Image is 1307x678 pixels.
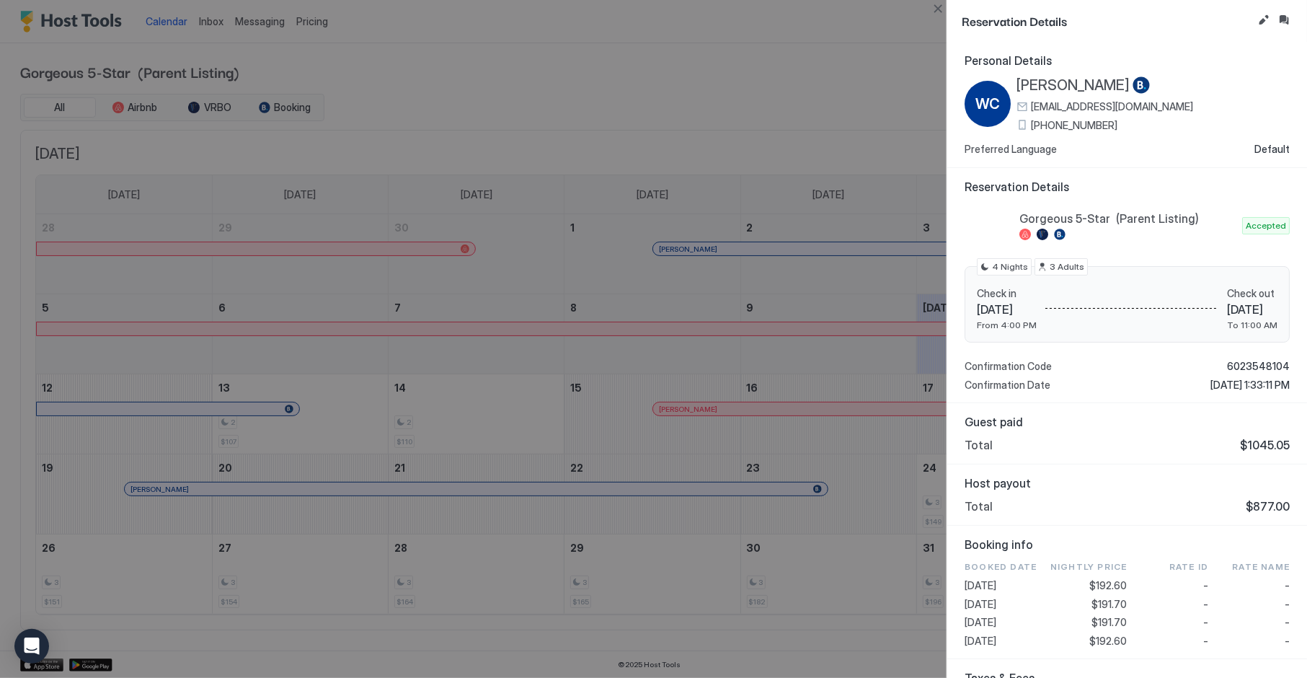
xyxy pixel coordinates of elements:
span: Preferred Language [965,143,1057,156]
span: WC [975,93,1000,115]
span: Gorgeous 5-Star (Parent Listing) [1019,211,1236,226]
button: Inbox [1275,12,1293,29]
span: [PERSON_NAME] [1016,76,1130,94]
span: [DATE] 1:33:11 PM [1210,379,1290,392]
span: $191.70 [1092,616,1127,629]
span: Booked Date [965,560,1046,573]
span: Confirmation Code [965,360,1052,373]
span: Nightly Price [1050,560,1127,573]
span: - [1285,616,1290,629]
span: - [1203,579,1208,592]
span: Default [1254,143,1290,156]
span: Total [965,499,993,514]
span: Rate ID [1169,560,1208,573]
span: - [1285,635,1290,648]
span: 6023548104 [1227,360,1290,373]
span: - [1285,598,1290,611]
span: Check in [977,287,1037,300]
span: Guest paid [965,415,1290,429]
div: Open Intercom Messenger [14,629,49,664]
span: $192.60 [1090,579,1127,592]
span: To 11:00 AM [1227,320,1277,330]
span: 3 Adults [1050,260,1084,273]
span: $1045.05 [1240,438,1290,452]
span: Accepted [1246,219,1286,232]
span: Host payout [965,476,1290,490]
span: 4 Nights [992,260,1028,273]
span: Reservation Details [965,180,1290,194]
span: Reservation Details [962,12,1252,30]
span: [DATE] [965,598,1046,611]
span: From 4:00 PM [977,320,1037,330]
span: Booking info [965,537,1290,552]
span: [DATE] [1227,302,1277,317]
span: - [1203,635,1208,648]
span: [PHONE_NUMBER] [1031,119,1117,132]
span: Personal Details [965,53,1290,68]
span: Confirmation Date [965,379,1050,392]
span: Check out [1227,287,1277,300]
span: Rate Name [1232,560,1290,573]
span: - [1203,616,1208,629]
span: - [1203,598,1208,611]
span: [EMAIL_ADDRESS][DOMAIN_NAME] [1031,100,1193,113]
span: Total [965,438,993,452]
span: [DATE] [965,635,1046,648]
span: $877.00 [1246,499,1290,514]
button: Edit reservation [1255,12,1272,29]
span: $192.60 [1090,635,1127,648]
span: [DATE] [965,616,1046,629]
span: [DATE] [965,579,1046,592]
span: $191.70 [1092,598,1127,611]
span: [DATE] [977,302,1037,317]
span: - [1285,579,1290,592]
div: listing image [965,203,1011,249]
